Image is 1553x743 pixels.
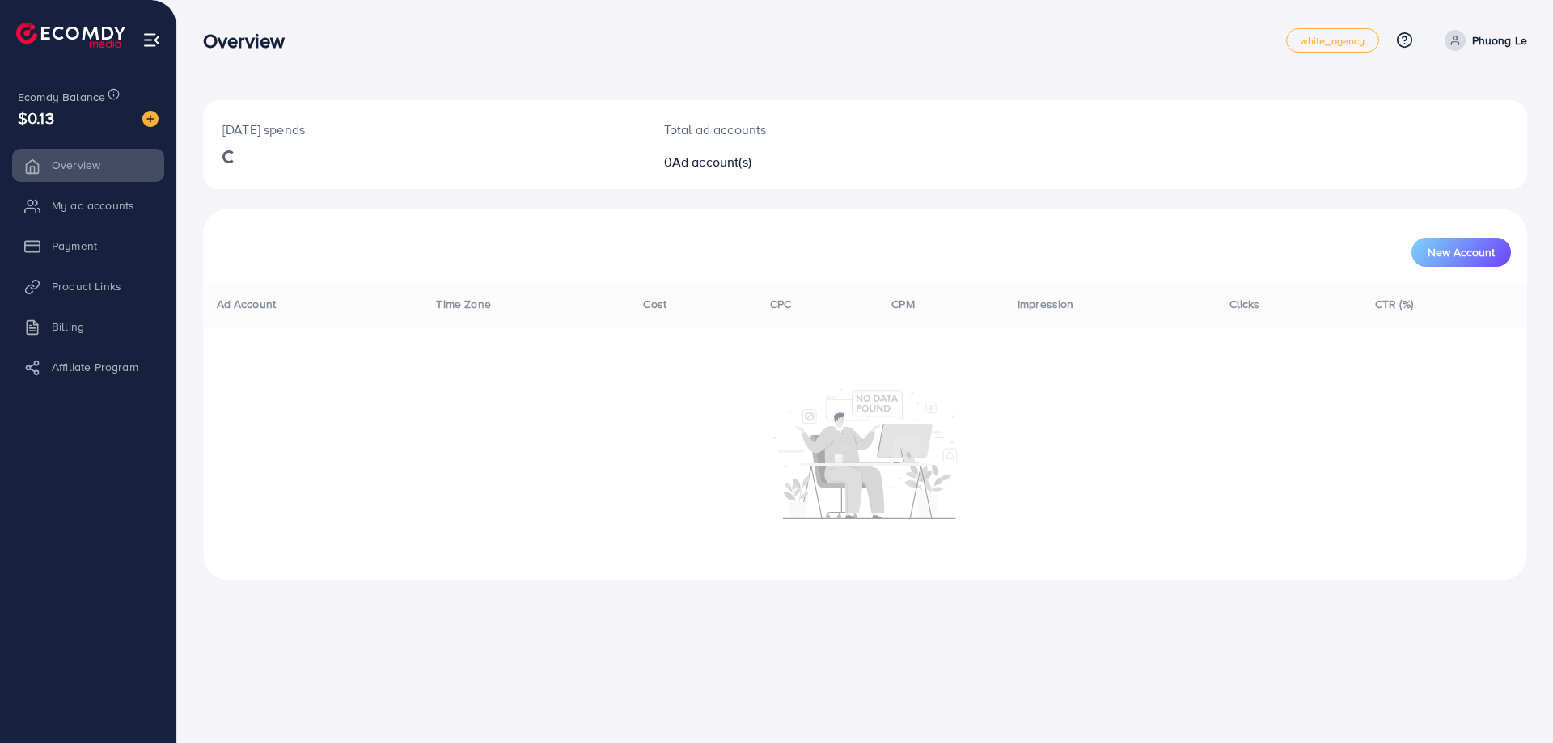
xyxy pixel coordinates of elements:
span: New Account [1428,247,1495,258]
img: logo [16,23,125,48]
h2: 0 [664,154,956,170]
img: menu [142,31,161,49]
p: [DATE] spends [222,120,625,139]
p: Total ad accounts [664,120,956,139]
a: white_agency [1286,28,1379,53]
button: New Account [1411,238,1511,267]
span: $0.13 [18,106,54,129]
a: Phuong Le [1438,30,1527,51]
img: image [142,111,159,127]
span: Ecomdy Balance [18,89,105,105]
span: Ad account(s) [672,153,751,171]
p: Phuong Le [1472,31,1527,50]
h3: Overview [203,29,298,53]
span: white_agency [1300,36,1365,46]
